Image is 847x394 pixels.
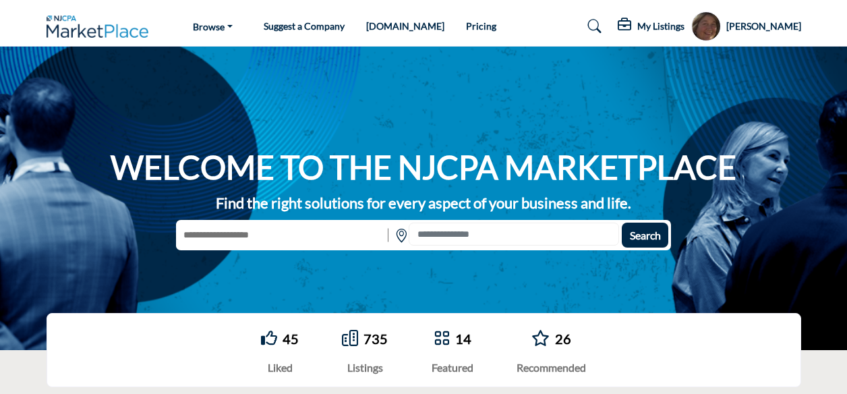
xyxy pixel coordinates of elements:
strong: Find the right solutions for every aspect of your business and life. [216,194,631,212]
div: Recommended [517,360,586,376]
h5: My Listings [637,20,684,32]
a: Go to Recommended [531,330,550,348]
h1: WELCOME TO THE NJCPA MARKETPLACE [111,146,736,188]
a: 735 [363,331,388,347]
div: Listings [342,360,388,376]
button: Search [622,223,668,248]
button: Show hide supplier dropdown [691,11,721,41]
a: 26 [555,331,571,347]
a: Search [575,16,610,37]
div: Featured [432,360,473,376]
a: Pricing [466,20,496,32]
img: Site Logo [47,16,156,38]
span: Search [630,229,661,242]
a: 14 [455,331,471,347]
i: Go to Liked [261,330,277,346]
a: Suggest a Company [264,20,345,32]
h5: [PERSON_NAME] [726,20,801,33]
a: Browse [183,17,242,36]
a: Go to Featured [434,330,450,348]
a: 45 [283,331,299,347]
img: Rectangle%203585.svg [384,223,392,248]
a: [DOMAIN_NAME] [366,20,444,32]
div: My Listings [618,18,684,34]
div: Liked [261,360,299,376]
